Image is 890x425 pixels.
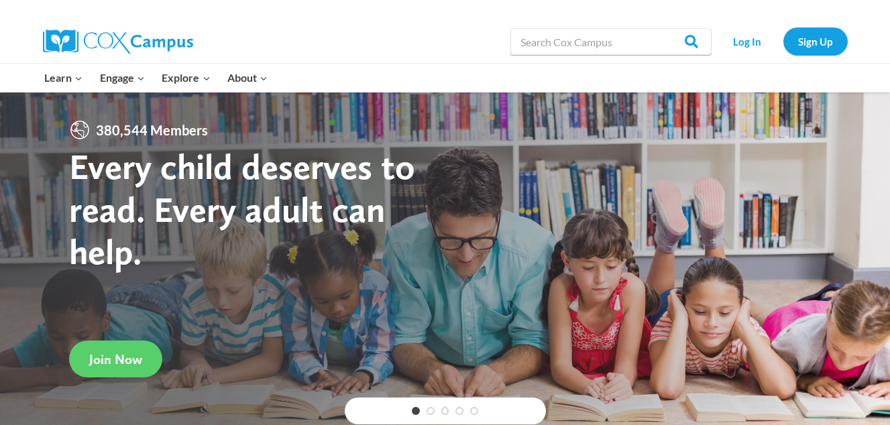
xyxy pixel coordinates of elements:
[162,69,210,86] span: Explore
[43,29,193,54] img: Cox Campus
[510,28,712,55] input: Search Cox Campus
[69,341,162,377] a: Join Now
[44,69,82,86] span: Learn
[89,351,142,367] span: Join Now
[427,407,435,415] a: 2
[718,27,777,55] a: Log In
[91,119,213,141] span: 380,544 Members
[227,69,268,86] span: About
[470,407,478,415] a: 5
[36,64,276,92] nav: Primary Navigation
[783,27,848,55] a: Sign Up
[441,407,449,415] a: 3
[69,145,415,273] strong: Every child deserves to read. Every adult can help.
[100,69,145,86] span: Engage
[718,27,848,55] nav: Secondary Navigation
[412,407,420,415] a: 1
[455,407,463,415] a: 4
